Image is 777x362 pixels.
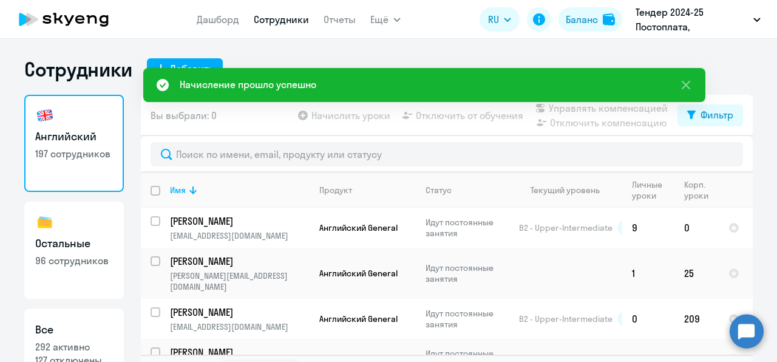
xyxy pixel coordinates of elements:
div: Баланс [566,12,598,27]
p: [PERSON_NAME] [170,214,307,228]
span: Ещё [370,12,388,27]
a: [PERSON_NAME] [170,306,309,319]
p: Идут постоянные занятия [426,262,509,284]
a: Остальные96 сотрудников [24,202,124,299]
div: Личные уроки [632,179,674,201]
td: 209 [674,299,719,339]
p: Идут постоянные занятия [426,308,509,330]
a: Английский197 сотрудников [24,95,124,192]
td: 0 [674,208,719,248]
a: [PERSON_NAME] [170,254,309,268]
span: B2 - Upper-Intermediate [519,313,612,324]
div: Корп. уроки [684,179,718,201]
div: Текущий уровень [531,185,600,196]
h3: Остальные [35,236,113,251]
img: english [35,106,55,125]
a: Сотрудники [254,13,309,26]
p: 96 сотрудников [35,254,113,267]
p: 292 активно [35,340,113,353]
span: Английский General [319,222,398,233]
button: Ещё [370,7,401,32]
button: Балансbalance [558,7,622,32]
img: others [35,213,55,232]
td: 9 [622,208,674,248]
input: Поиск по имени, email, продукту или статусу [151,142,743,166]
img: balance [603,13,615,26]
div: Имя [170,185,309,196]
a: [PERSON_NAME] [170,214,309,228]
button: Тендер 2024-25 Постоплата, [GEOGRAPHIC_DATA], ООО [629,5,767,34]
span: RU [488,12,499,27]
div: Имя [170,185,186,196]
span: Английский General [319,268,398,279]
a: Отчеты [324,13,356,26]
div: Начисление прошло успешно [180,77,316,92]
a: [PERSON_NAME] [170,346,309,359]
button: Фильтр [677,104,743,126]
p: Идут постоянные занятия [426,217,509,239]
td: 1 [622,248,674,299]
div: Продукт [319,185,352,196]
h3: Все [35,322,113,338]
span: Вы выбрали: 0 [151,108,217,123]
p: [PERSON_NAME] [170,306,307,319]
div: Фильтр [701,108,733,122]
h1: Сотрудники [24,57,132,81]
div: Статус [426,185,452,196]
div: Добавить [170,61,213,76]
h3: Английский [35,129,113,145]
p: [EMAIL_ADDRESS][DOMAIN_NAME] [170,321,309,332]
button: Добавить [147,58,223,80]
button: RU [480,7,520,32]
p: [PERSON_NAME][EMAIL_ADDRESS][DOMAIN_NAME] [170,270,309,292]
p: Тендер 2024-25 Постоплата, [GEOGRAPHIC_DATA], ООО [636,5,748,34]
a: Дашборд [197,13,239,26]
td: 0 [622,299,674,339]
td: 25 [674,248,719,299]
p: [EMAIL_ADDRESS][DOMAIN_NAME] [170,230,309,241]
p: [PERSON_NAME] [170,346,307,359]
span: B2 - Upper-Intermediate [519,222,612,233]
p: 197 сотрудников [35,147,113,160]
p: [PERSON_NAME] [170,254,307,268]
span: Английский General [319,313,398,324]
div: Текущий уровень [519,185,622,196]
